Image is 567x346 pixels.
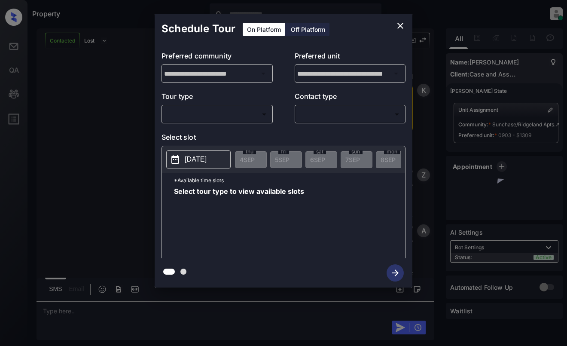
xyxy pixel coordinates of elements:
[295,91,406,105] p: Contact type
[185,154,207,165] p: [DATE]
[162,132,405,146] p: Select slot
[155,14,242,44] h2: Schedule Tour
[392,17,409,34] button: close
[174,188,304,257] span: Select tour type to view available slots
[295,51,406,64] p: Preferred unit
[287,23,329,36] div: Off Platform
[166,150,231,168] button: [DATE]
[162,91,273,105] p: Tour type
[243,23,285,36] div: On Platform
[162,51,273,64] p: Preferred community
[174,173,405,188] p: *Available time slots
